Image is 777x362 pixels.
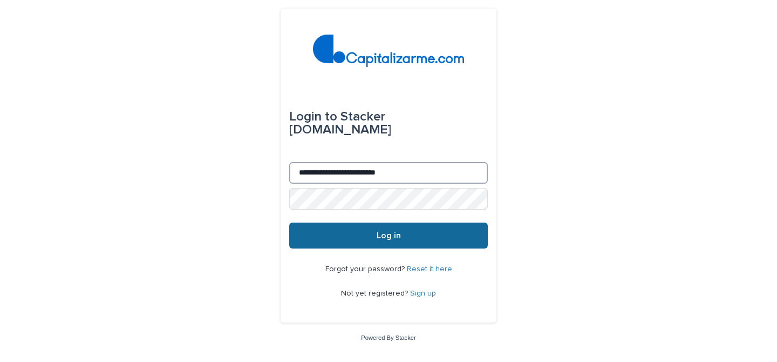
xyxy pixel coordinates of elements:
[341,290,410,297] span: Not yet registered?
[407,265,452,273] a: Reset it here
[289,223,488,249] button: Log in
[289,102,488,145] div: Stacker [DOMAIN_NAME]
[289,110,337,123] span: Login to
[325,265,407,273] span: Forgot your password?
[377,231,401,240] span: Log in
[410,290,436,297] a: Sign up
[361,334,415,341] a: Powered By Stacker
[313,35,465,67] img: 4arMvv9wSvmHTHbXwTim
